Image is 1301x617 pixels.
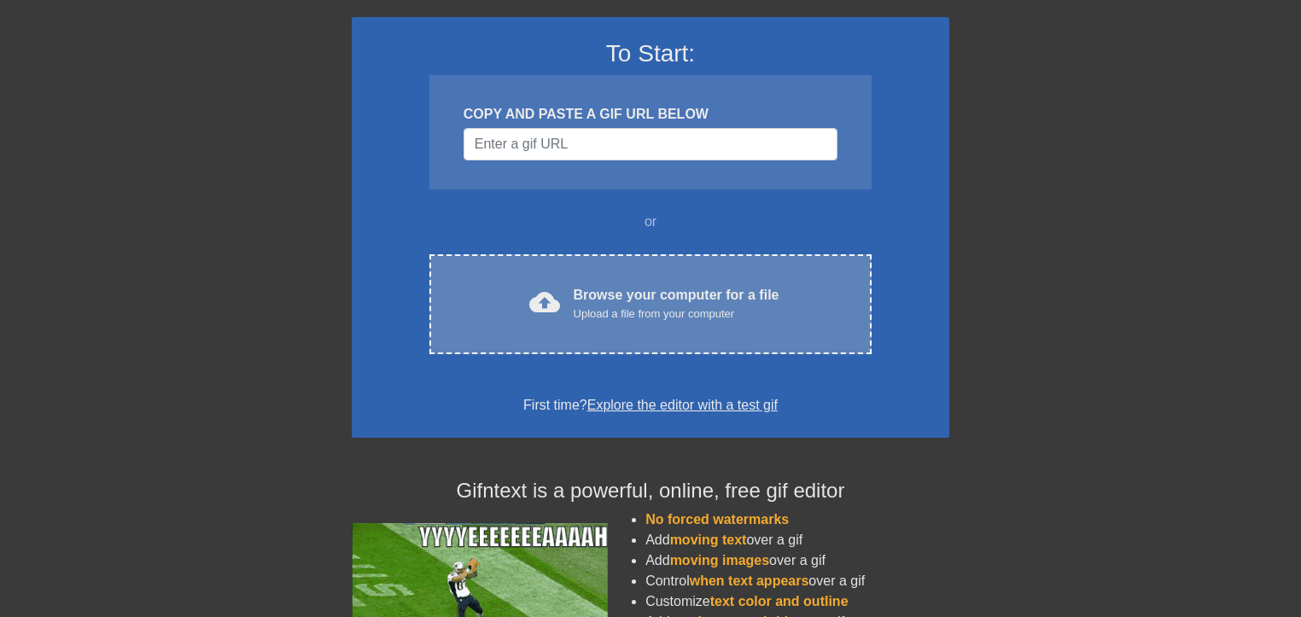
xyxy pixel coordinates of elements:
[587,398,778,412] a: Explore the editor with a test gif
[670,533,747,547] span: moving text
[374,395,927,416] div: First time?
[396,212,905,232] div: or
[645,591,949,612] li: Customize
[690,573,809,588] span: when text appears
[645,530,949,550] li: Add over a gif
[645,571,949,591] li: Control over a gif
[645,512,789,527] span: No forced watermarks
[529,287,560,317] span: cloud_upload
[374,39,927,68] h3: To Start:
[574,285,779,323] div: Browse your computer for a file
[710,594,849,608] span: text color and outline
[352,479,949,503] h4: Gifntext is a powerful, online, free gif editor
[574,306,779,323] div: Upload a file from your computer
[645,550,949,571] li: Add over a gif
[464,104,837,125] div: COPY AND PASTE A GIF URL BELOW
[464,128,837,160] input: Username
[670,553,769,568] span: moving images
